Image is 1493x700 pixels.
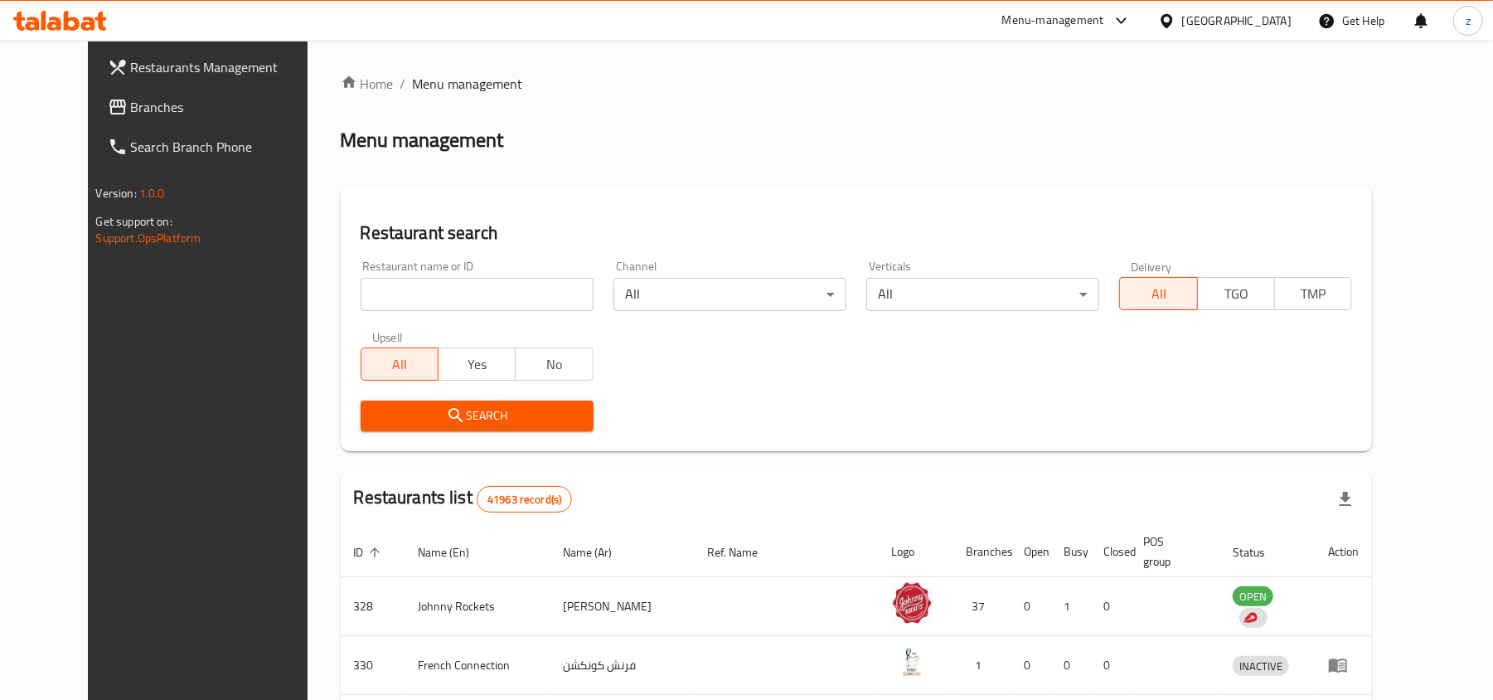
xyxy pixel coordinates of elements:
span: Status [1233,542,1287,562]
span: Name (En) [419,542,492,562]
img: Johnny Rockets [891,582,933,624]
td: 0 [1011,577,1050,636]
div: Total records count [477,486,572,513]
td: 0 [1090,577,1130,636]
td: 1 [1050,577,1090,636]
button: TGO [1197,277,1275,310]
span: ID [354,542,385,562]
span: TGO [1205,282,1268,306]
img: French Connection [891,641,933,683]
span: Yes [445,352,509,377]
td: فرنش كونكشن [550,636,694,695]
span: 41963 record(s) [477,492,571,508]
span: No [522,352,586,377]
div: Menu [1328,655,1359,675]
nav: breadcrumb [341,74,1373,94]
span: Version: [96,182,137,204]
img: delivery hero logo [1243,610,1258,625]
button: No [515,348,593,381]
h2: Restaurants list [354,485,573,513]
span: OPEN [1233,587,1273,606]
span: Branches [131,97,324,117]
td: French Connection [405,636,550,695]
span: Menu management [413,74,523,94]
span: z [1466,12,1471,30]
td: 37 [953,577,1011,636]
th: Busy [1050,527,1090,577]
span: POS group [1143,532,1200,571]
li: / [400,74,406,94]
a: Branches [95,87,337,127]
span: Search [374,406,580,426]
span: Name (Ar) [563,542,633,562]
span: INACTIVE [1233,657,1289,676]
td: [PERSON_NAME] [550,577,694,636]
div: [GEOGRAPHIC_DATA] [1182,12,1292,30]
th: Open [1011,527,1050,577]
span: All [368,352,432,377]
th: Action [1315,527,1372,577]
th: Logo [878,527,953,577]
span: Get support on: [96,211,172,232]
div: Indicates that the vendor menu management has been moved to DH Catalog service [1239,608,1268,628]
td: Johnny Rockets [405,577,550,636]
span: Restaurants Management [131,57,324,77]
a: Restaurants Management [95,47,337,87]
button: All [361,348,439,381]
div: Export file [1326,479,1365,519]
span: Ref. Name [707,542,779,562]
span: All [1127,282,1190,306]
a: Home [341,74,394,94]
button: Yes [438,348,516,381]
label: Upsell [372,331,403,343]
a: Search Branch Phone [95,127,337,167]
label: Delivery [1131,260,1172,272]
span: TMP [1282,282,1345,306]
th: Closed [1090,527,1130,577]
div: All [613,278,846,311]
span: 1.0.0 [139,182,165,204]
button: Search [361,401,594,431]
span: Search Branch Phone [131,137,324,157]
h2: Menu management [341,127,504,153]
a: Support.OpsPlatform [96,227,201,249]
div: All [866,278,1099,311]
button: All [1119,277,1197,310]
td: 328 [341,577,405,636]
td: 0 [1011,636,1050,695]
input: Search for restaurant name or ID.. [361,278,594,311]
td: 0 [1050,636,1090,695]
td: 0 [1090,636,1130,695]
div: OPEN [1233,586,1273,606]
div: Menu-management [1002,11,1104,31]
div: INACTIVE [1233,656,1289,676]
td: 1 [953,636,1011,695]
td: 330 [341,636,405,695]
button: TMP [1274,277,1352,310]
th: Branches [953,527,1011,577]
h2: Restaurant search [361,221,1353,245]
